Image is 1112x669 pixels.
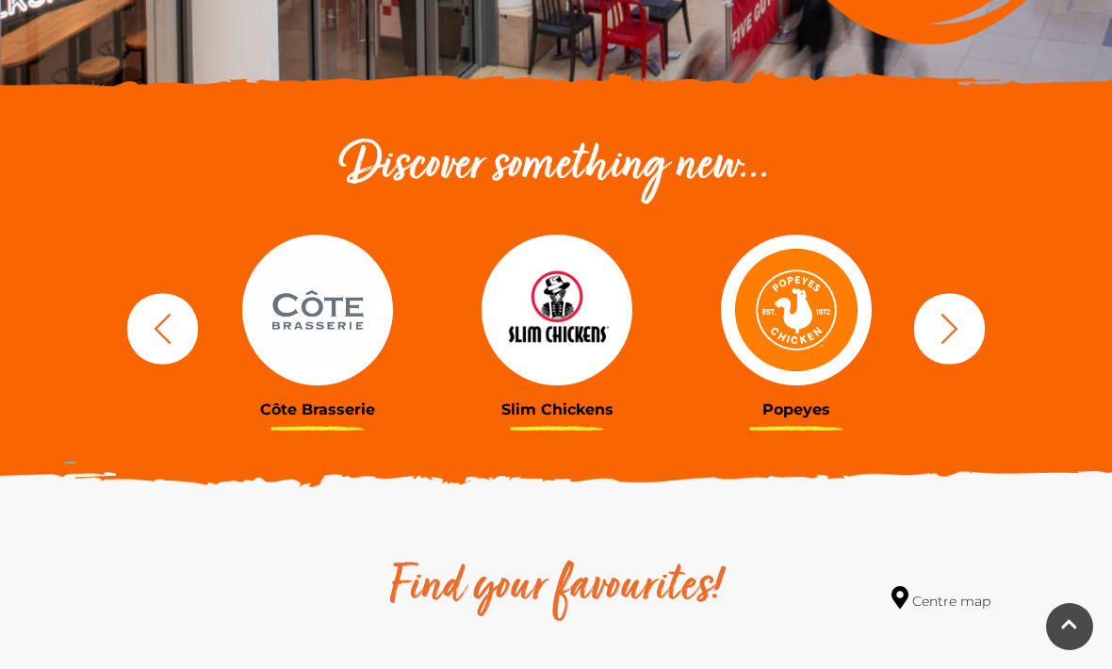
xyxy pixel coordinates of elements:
[891,586,990,612] a: Centre map
[212,235,423,418] a: Côte Brasserie
[451,400,662,418] h3: Slim Chickens
[451,235,662,418] a: Slim Chickens
[691,400,902,418] h3: Popeyes
[212,400,423,418] h3: Côte Brasserie
[269,558,843,618] h2: Find your favourites!
[691,235,902,418] a: Popeyes
[118,137,994,197] h2: Discover something new...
